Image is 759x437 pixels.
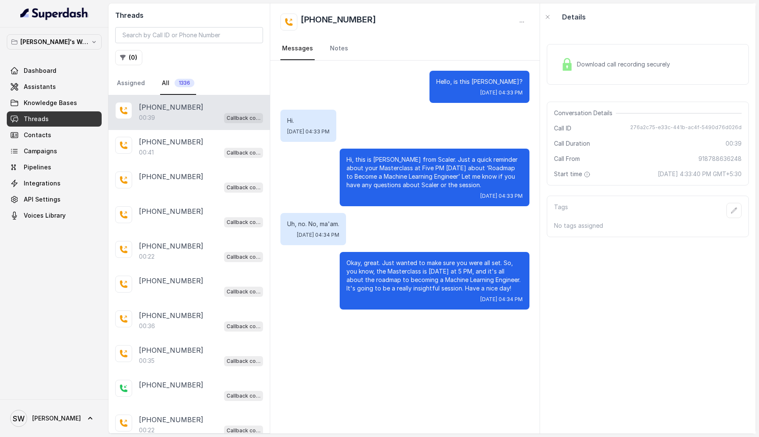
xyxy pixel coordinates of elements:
[7,95,102,111] a: Knowledge Bases
[630,124,742,133] span: 276a2c75-e33c-441b-ac4f-5490d76d026d
[24,211,66,220] span: Voices Library
[24,66,56,75] span: Dashboard
[139,148,154,157] p: 00:41
[554,221,742,230] p: No tags assigned
[227,288,260,296] p: Callback collector
[115,72,263,95] nav: Tabs
[346,155,523,189] p: Hi, this is [PERSON_NAME] from Scaler. Just a quick reminder about your Masterclass at Five PM [D...
[20,7,89,20] img: light.svg
[554,139,590,148] span: Call Duration
[577,60,673,69] span: Download call recording securely
[7,34,102,50] button: [PERSON_NAME]'s Workspace
[554,170,592,178] span: Start time
[346,259,523,293] p: Okay, great. Just wanted to make sure you were all set. So, you know, the Masterclass is [DATE] a...
[287,128,330,135] span: [DATE] 04:33 PM
[227,114,260,122] p: Callback collector
[24,131,51,139] span: Contacts
[227,357,260,365] p: Callback collector
[139,252,155,261] p: 00:22
[7,144,102,159] a: Campaigns
[328,37,350,60] a: Notes
[139,276,203,286] p: [PHONE_NUMBER]
[227,218,260,227] p: Callback collector
[436,77,523,86] p: Hello, is this [PERSON_NAME]?
[554,155,580,163] span: Call From
[227,149,260,157] p: Callback collector
[480,89,523,96] span: [DATE] 04:33 PM
[139,426,155,434] p: 00:22
[115,72,147,95] a: Assigned
[7,160,102,175] a: Pipelines
[7,111,102,127] a: Threads
[7,63,102,78] a: Dashboard
[227,183,260,192] p: Callback collector
[24,83,56,91] span: Assistants
[139,310,203,321] p: [PHONE_NUMBER]
[7,208,102,223] a: Voices Library
[7,407,102,430] a: [PERSON_NAME]
[7,127,102,143] a: Contacts
[658,170,742,178] span: [DATE] 4:33:40 PM GMT+5:30
[115,50,142,65] button: (0)
[139,137,203,147] p: [PHONE_NUMBER]
[7,192,102,207] a: API Settings
[24,115,49,123] span: Threads
[175,79,194,87] span: 1336
[480,193,523,199] span: [DATE] 04:33 PM
[297,232,339,238] span: [DATE] 04:34 PM
[480,296,523,303] span: [DATE] 04:34 PM
[24,195,61,204] span: API Settings
[139,357,155,365] p: 00:35
[160,72,196,95] a: All1336
[139,345,203,355] p: [PHONE_NUMBER]
[227,253,260,261] p: Callback collector
[139,415,203,425] p: [PHONE_NUMBER]
[24,179,61,188] span: Integrations
[554,109,616,117] span: Conversation Details
[139,206,203,216] p: [PHONE_NUMBER]
[32,414,81,423] span: [PERSON_NAME]
[139,380,203,390] p: [PHONE_NUMBER]
[115,10,263,20] h2: Threads
[287,116,330,125] p: Hi.
[7,79,102,94] a: Assistants
[24,99,77,107] span: Knowledge Bases
[24,163,51,171] span: Pipelines
[301,14,376,30] h2: [PHONE_NUMBER]
[139,171,203,182] p: [PHONE_NUMBER]
[139,113,155,122] p: 00:39
[227,322,260,331] p: Callback collector
[554,203,568,218] p: Tags
[7,176,102,191] a: Integrations
[20,37,88,47] p: [PERSON_NAME]'s Workspace
[13,414,25,423] text: SW
[280,37,529,60] nav: Tabs
[24,147,57,155] span: Campaigns
[280,37,315,60] a: Messages
[554,124,571,133] span: Call ID
[562,12,586,22] p: Details
[227,392,260,400] p: Callback collector
[227,426,260,435] p: Callback collector
[726,139,742,148] span: 00:39
[139,322,155,330] p: 00:36
[139,241,203,251] p: [PHONE_NUMBER]
[561,58,573,71] img: Lock Icon
[287,220,339,228] p: Uh, no. No, ma'am.
[139,102,203,112] p: [PHONE_NUMBER]
[698,155,742,163] span: 918788636248
[115,27,263,43] input: Search by Call ID or Phone Number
